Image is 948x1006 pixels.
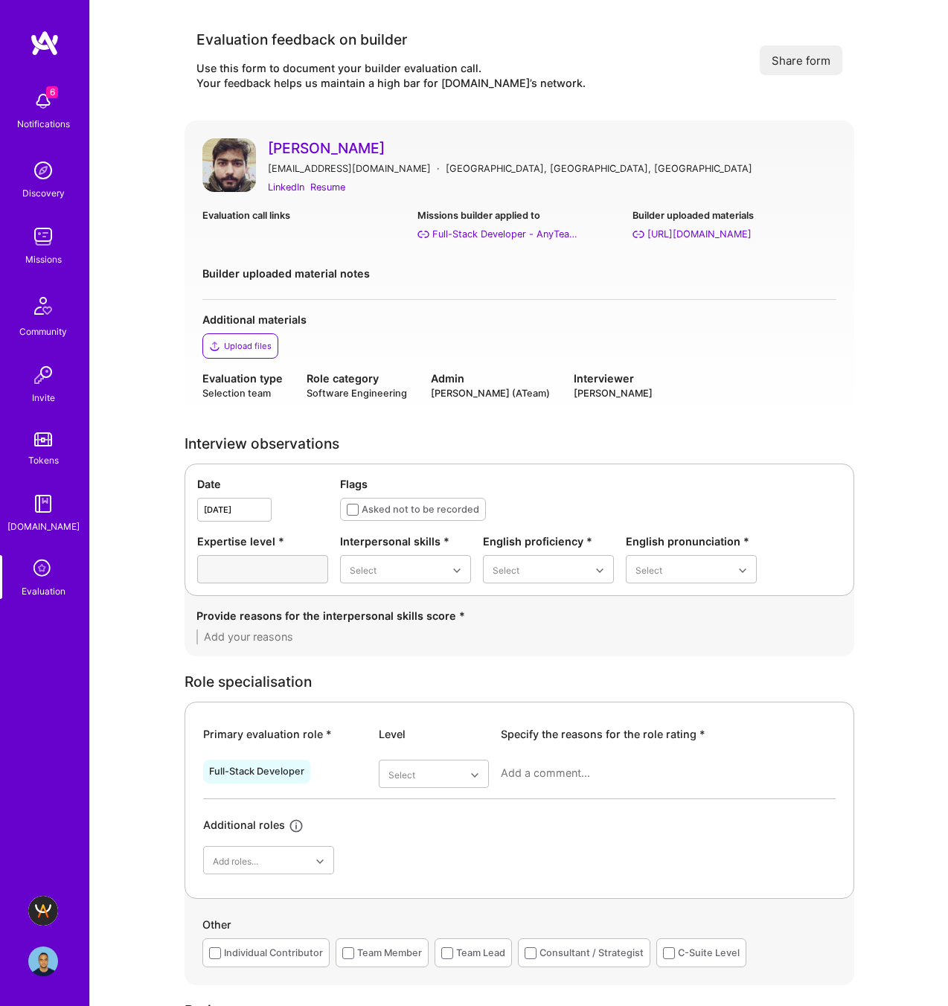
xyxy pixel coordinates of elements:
[432,226,581,242] div: Full-Stack Developer - AnyTeam: Team for AI-Powered Sales Platform
[635,562,662,577] div: Select
[268,161,431,176] div: [EMAIL_ADDRESS][DOMAIN_NAME]
[203,726,367,742] div: Primary evaluation role *
[417,226,621,242] a: Full-Stack Developer - AnyTeam: Team for AI-Powered Sales Platform
[202,138,256,192] img: User Avatar
[310,179,345,195] a: Resume
[632,226,836,242] a: [URL][DOMAIN_NAME]
[574,371,653,386] div: Interviewer
[417,208,621,223] div: Missions builder applied to
[209,340,221,352] i: icon Upload2
[32,390,55,406] div: Invite
[647,226,752,242] div: https://github.com/hafizadil123
[268,138,836,158] a: [PERSON_NAME]
[25,896,62,926] a: A.Team - Grow A.Team's Community & Demand
[209,766,304,778] div: Full-Stack Developer
[362,502,479,517] div: Asked not to be recorded
[760,45,842,75] button: Share form
[340,476,842,492] div: Flags
[202,312,836,327] div: Additional materials
[678,945,740,961] div: C-Suite Level
[574,386,653,400] div: [PERSON_NAME]
[28,156,58,185] img: discovery
[596,567,603,574] i: icon Chevron
[357,945,422,961] div: Team Member
[28,896,58,926] img: A.Team - Grow A.Team's Community & Demand
[7,519,80,534] div: [DOMAIN_NAME]
[202,371,283,386] div: Evaluation type
[196,608,842,624] div: Provide reasons for the interpersonal skills score *
[17,116,70,132] div: Notifications
[388,766,415,782] div: Select
[316,858,324,865] i: icon Chevron
[196,30,586,49] div: Evaluation feedback on builder
[22,583,65,599] div: Evaluation
[197,534,328,549] div: Expertise level *
[213,853,258,868] div: Add roles...
[632,208,836,223] div: Builder uploaded materials
[202,266,836,281] div: Builder uploaded material notes
[30,30,60,57] img: logo
[626,534,757,549] div: English pronunciation *
[28,489,58,519] img: guide book
[34,432,52,446] img: tokens
[453,567,461,574] i: icon Chevron
[25,946,62,976] a: User Avatar
[268,179,304,195] a: LinkedIn
[379,726,489,742] div: Level
[202,208,406,223] div: Evaluation call links
[22,185,65,201] div: Discovery
[202,138,256,196] a: User Avatar
[739,567,746,574] i: icon Chevron
[493,562,519,577] div: Select
[28,360,58,390] img: Invite
[340,534,471,549] div: Interpersonal skills *
[196,61,586,91] div: Use this form to document your builder evaluation call. Your feedback helps us maintain a high ba...
[25,288,61,324] img: Community
[25,251,62,267] div: Missions
[202,386,283,400] div: Selection team
[471,772,478,779] i: icon Chevron
[307,371,407,386] div: Role category
[539,945,644,961] div: Consultant / Strategist
[185,674,854,690] div: Role specialisation
[431,386,550,400] div: [PERSON_NAME] (ATeam)
[632,228,644,240] i: https://github.com/hafizadil123
[446,161,752,176] div: [GEOGRAPHIC_DATA], [GEOGRAPHIC_DATA], [GEOGRAPHIC_DATA]
[456,945,505,961] div: Team Lead
[307,386,407,400] div: Software Engineering
[288,818,305,835] i: icon Info
[29,555,57,583] i: icon SelectionTeam
[19,324,67,339] div: Community
[483,534,614,549] div: English proficiency *
[197,476,328,492] div: Date
[28,222,58,251] img: teamwork
[28,452,59,468] div: Tokens
[28,86,58,116] img: bell
[46,86,58,98] span: 6
[202,917,836,938] div: Other
[28,946,58,976] img: User Avatar
[350,562,377,577] div: Select
[203,817,285,834] div: Additional roles
[224,340,272,352] div: Upload files
[501,726,836,742] div: Specify the reasons for the role rating *
[417,228,429,240] i: Full-Stack Developer - AnyTeam: Team for AI-Powered Sales Platform
[437,161,440,176] div: ·
[431,371,550,386] div: Admin
[185,436,854,452] div: Interview observations
[224,945,323,961] div: Individual Contributor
